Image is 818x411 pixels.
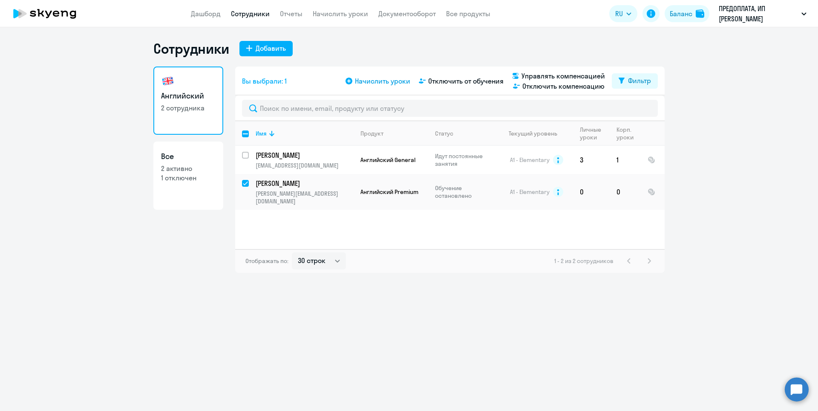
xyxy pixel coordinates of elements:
[245,257,288,265] span: Отображать по:
[153,142,223,210] a: Все2 активно1 отключен
[719,3,798,24] p: ПРЕДОПЛАТА, ИП [PERSON_NAME]
[256,190,353,205] p: [PERSON_NAME][EMAIL_ADDRESS][DOMAIN_NAME]
[522,81,605,91] span: Отключить компенсацию
[256,130,353,137] div: Имя
[256,179,352,188] p: [PERSON_NAME]
[256,151,352,160] p: [PERSON_NAME]
[161,103,216,113] p: 2 сотрудника
[256,130,267,137] div: Имя
[355,76,410,86] span: Начислить уроки
[616,126,635,141] div: Корп. уроки
[153,40,229,57] h1: Сотрудники
[161,74,175,88] img: english
[510,188,550,196] span: A1 - Elementary
[554,257,613,265] span: 1 - 2 из 2 сотрудников
[610,146,641,174] td: 1
[610,174,641,210] td: 0
[670,9,692,19] div: Баланс
[714,3,811,24] button: ПРЕДОПЛАТА, ИП [PERSON_NAME]
[360,130,383,137] div: Продукт
[446,9,490,18] a: Все продукты
[509,130,557,137] div: Текущий уровень
[378,9,436,18] a: Документооборот
[580,126,609,141] div: Личные уроки
[696,9,704,18] img: balance
[161,90,216,101] h3: Английский
[153,67,223,135] a: Английский2 сотрудника
[501,130,573,137] div: Текущий уровень
[616,126,640,141] div: Корп. уроки
[360,156,415,164] span: Английский General
[628,75,651,86] div: Фильтр
[510,156,550,164] span: A1 - Elementary
[231,9,270,18] a: Сотрудники
[191,9,221,18] a: Дашборд
[615,9,623,19] span: RU
[360,188,418,196] span: Английский Premium
[161,151,216,162] h3: Все
[428,76,504,86] span: Отключить от обучения
[435,152,493,168] p: Идут постоянные занятия
[609,5,637,22] button: RU
[161,164,216,173] p: 2 активно
[256,179,353,188] a: [PERSON_NAME]
[256,162,353,169] p: [EMAIL_ADDRESS][DOMAIN_NAME]
[360,130,428,137] div: Продукт
[580,126,604,141] div: Личные уроки
[521,71,605,81] span: Управлять компенсацией
[435,184,493,200] p: Обучение остановлено
[239,41,293,56] button: Добавить
[665,5,709,22] button: Балансbalance
[612,73,658,89] button: Фильтр
[435,130,453,137] div: Статус
[435,130,493,137] div: Статус
[313,9,368,18] a: Начислить уроки
[573,146,610,174] td: 3
[242,76,287,86] span: Вы выбрали: 1
[280,9,302,18] a: Отчеты
[161,173,216,182] p: 1 отключен
[573,174,610,210] td: 0
[256,43,286,53] div: Добавить
[256,151,353,160] a: [PERSON_NAME]
[242,100,658,117] input: Поиск по имени, email, продукту или статусу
